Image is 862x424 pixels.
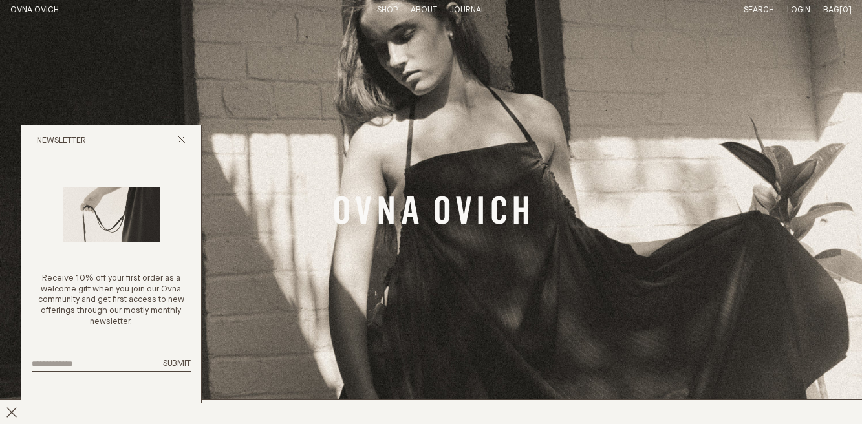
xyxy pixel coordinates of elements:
summary: About [411,5,437,16]
a: Banner Link [334,196,528,228]
h2: Newsletter [37,136,86,147]
a: Search [744,6,774,14]
a: Home [10,6,59,14]
button: Close popup [177,135,186,147]
p: Receive 10% off your first order as a welcome gift when you join our Ovna community and get first... [32,273,191,328]
span: Submit [163,359,191,368]
a: Shop [377,6,398,14]
a: Journal [450,6,485,14]
span: [0] [839,6,852,14]
a: Login [787,6,810,14]
button: Submit [163,359,191,370]
span: Bag [823,6,839,14]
